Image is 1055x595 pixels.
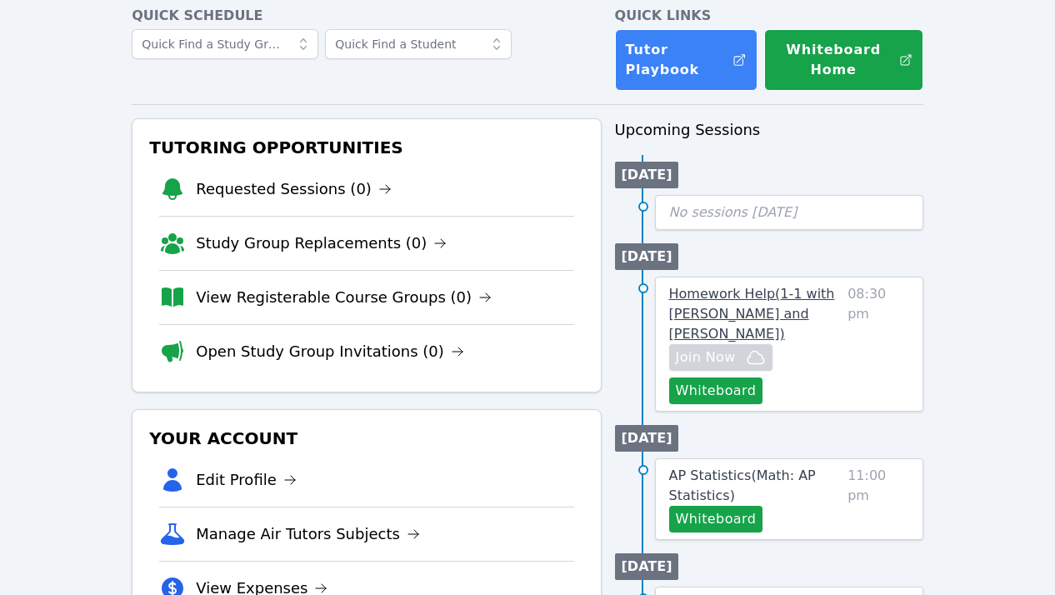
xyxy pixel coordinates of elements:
a: Study Group Replacements (0) [196,232,447,255]
a: Requested Sessions (0) [196,177,392,201]
a: AP Statistics(Math: AP Statistics) [669,466,842,506]
button: Whiteboard Home [764,29,923,91]
input: Quick Find a Student [325,29,512,59]
input: Quick Find a Study Group [132,29,318,59]
a: Open Study Group Invitations (0) [196,340,464,363]
a: Homework Help(1-1 with [PERSON_NAME] and [PERSON_NAME]) [669,284,842,344]
button: Whiteboard [669,506,763,532]
button: Join Now [669,344,772,371]
li: [DATE] [615,425,679,452]
span: 08:30 pm [847,284,909,404]
li: [DATE] [615,243,679,270]
a: Edit Profile [196,468,297,492]
a: View Registerable Course Groups (0) [196,286,492,309]
a: Manage Air Tutors Subjects [196,522,420,546]
button: Whiteboard [669,377,763,404]
span: 11:00 pm [847,466,909,532]
li: [DATE] [615,162,679,188]
h4: Quick Links [615,6,923,26]
h3: Tutoring Opportunities [146,132,587,162]
span: Homework Help ( 1-1 with [PERSON_NAME] and [PERSON_NAME] ) [669,286,835,342]
h4: Quick Schedule [132,6,601,26]
span: Join Now [676,347,736,367]
h3: Your Account [146,423,587,453]
span: No sessions [DATE] [669,204,797,220]
a: Tutor Playbook [615,29,757,91]
h3: Upcoming Sessions [615,118,923,142]
li: [DATE] [615,553,679,580]
span: AP Statistics ( Math: AP Statistics ) [669,467,816,503]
